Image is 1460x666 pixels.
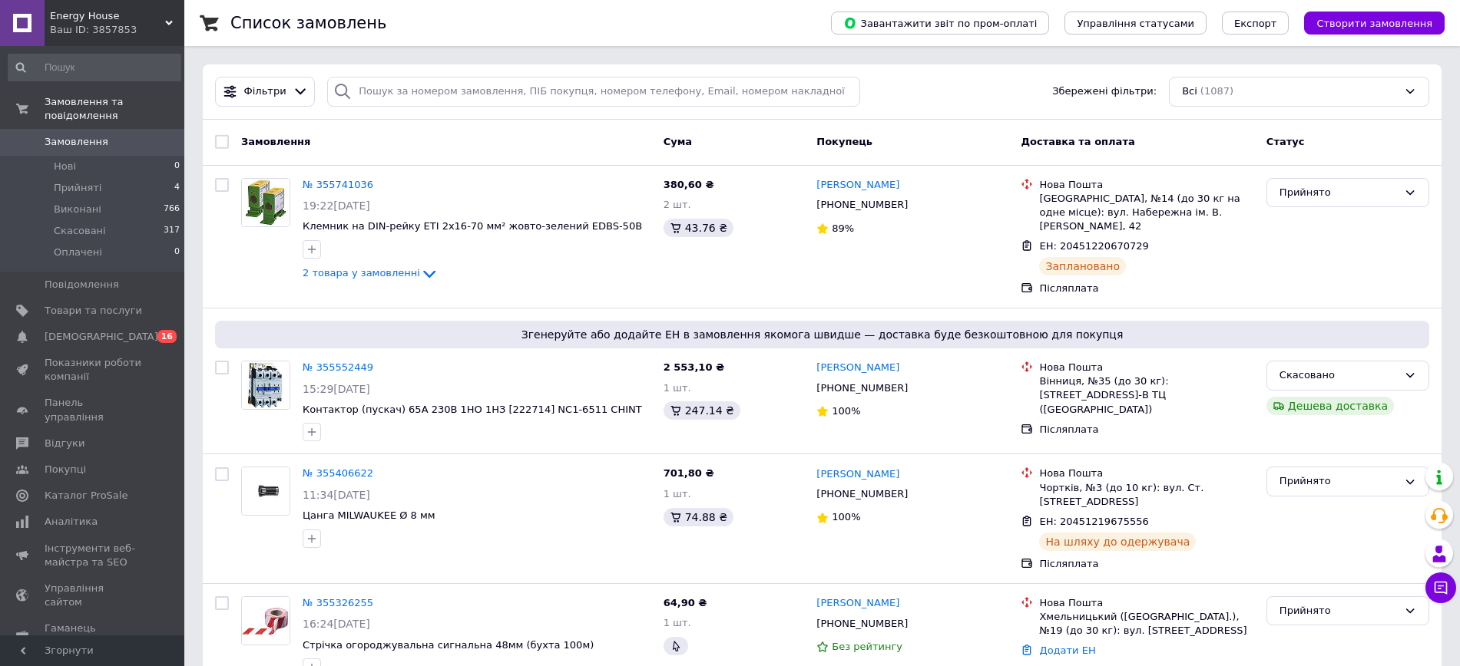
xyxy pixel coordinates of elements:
div: На шляху до одержувача [1039,532,1196,551]
span: Створити замовлення [1316,18,1432,29]
span: Фільтри [244,84,286,99]
div: Нова Пошта [1039,178,1253,192]
span: 2 шт. [664,199,691,210]
span: Інструменти веб-майстра та SEO [45,542,142,569]
span: Всі [1182,84,1197,99]
span: Оплачені [54,246,102,259]
a: Фото товару [241,178,290,227]
a: № 355552449 [303,361,373,373]
span: Виконані [54,203,101,216]
div: Післяплата [1039,557,1253,571]
div: [PHONE_NUMBER] [813,614,911,634]
div: 74.88 ₴ [664,508,733,526]
img: Фото товару [242,361,290,409]
span: Завантажити звіт по пром-оплаті [843,16,1037,30]
button: Завантажити звіт по пром-оплаті [831,12,1049,35]
a: Контактор (пускач) 65А 230В 1НО 1НЗ [222714] NC1-6511 CHINT [303,404,642,415]
div: Прийнято [1280,185,1398,201]
div: Заплановано [1039,257,1126,275]
div: Хмельницький ([GEOGRAPHIC_DATA].), №19 (до 30 кг): вул. [STREET_ADDRESS] [1039,610,1253,638]
div: Післяплата [1039,423,1253,437]
input: Пошук за номером замовлення, ПІБ покупця, номером телефону, Email, номером накладної [327,77,860,107]
a: 2 товара у замовленні [303,267,439,279]
span: Доставка та оплата [1021,136,1134,147]
button: Створити замовлення [1304,12,1445,35]
div: 247.14 ₴ [664,401,740,420]
span: Energy House [50,9,165,23]
a: Клемник на DIN-рейку ЕТІ 2х16-70 мм² жовто-зелений EDBS-50B [303,220,642,232]
div: Нова Пошта [1039,361,1253,374]
span: 2 553,10 ₴ [664,361,724,373]
a: № 355406622 [303,467,373,479]
button: Управління статусами [1064,12,1207,35]
button: Експорт [1222,12,1290,35]
span: Замовлення [241,136,310,147]
span: Гаманець компанії [45,621,142,649]
span: Cума [664,136,692,147]
span: 317 [164,224,180,238]
button: Чат з покупцем [1425,572,1456,603]
span: Панель управління [45,396,142,424]
a: Фото товару [241,596,290,645]
a: [PERSON_NAME] [816,361,899,375]
img: Фото товару [242,467,290,515]
span: Управління статусами [1077,18,1194,29]
div: Чортків, №3 (до 10 кг): вул. Ст. [STREET_ADDRESS] [1039,481,1253,509]
span: 19:22[DATE] [303,199,370,212]
span: 1 шт. [664,617,691,628]
div: [PHONE_NUMBER] [813,484,911,504]
span: Управління сайтом [45,582,142,609]
span: [DEMOGRAPHIC_DATA] [45,330,158,344]
a: № 355326255 [303,597,373,608]
input: Пошук [8,54,181,81]
a: Додати ЕН [1039,645,1095,656]
div: Прийнято [1280,473,1398,490]
span: 16:24[DATE] [303,618,370,630]
span: 100% [832,405,860,417]
div: Нова Пошта [1039,596,1253,610]
span: Повідомлення [45,278,119,292]
img: Фото товару [242,597,290,645]
span: 701,80 ₴ [664,467,714,479]
a: Фото товару [241,361,290,410]
span: 2 товара у замовленні [303,268,420,279]
div: [PHONE_NUMBER] [813,195,911,215]
h1: Список замовлень [230,14,386,32]
span: Показники роботи компанії [45,356,142,384]
a: [PERSON_NAME] [816,467,899,482]
div: Післяплата [1039,282,1253,295]
div: Скасовано [1280,368,1398,384]
span: Збережені фільтри: [1052,84,1157,99]
div: Дешева доставка [1266,397,1394,415]
span: 100% [832,511,860,523]
span: ЕН: 20451219675556 [1039,516,1148,527]
span: 89% [832,223,854,234]
span: 0 [174,160,180,173]
span: Покупець [816,136,872,147]
span: Замовлення та повідомлення [45,95,184,123]
div: Прийнято [1280,603,1398,619]
span: (1087) [1200,85,1233,97]
a: Створити замовлення [1289,17,1445,28]
span: Статус [1266,136,1305,147]
div: [GEOGRAPHIC_DATA], №14 (до 30 кг на одне місце): вул. Набережна ім. В. [PERSON_NAME], 42 [1039,192,1253,234]
img: Фото товару [242,179,290,226]
span: ЕН: 20451220670729 [1039,240,1148,252]
a: Цанга MILWAUKEE Ø 8 мм [303,509,435,521]
span: Каталог ProSale [45,489,127,503]
span: Аналітика [45,515,98,529]
span: Відгуки [45,437,84,450]
a: Стрічка огороджувальна сигнальна 48мм (бухта 100м) [303,639,594,651]
span: 1 шт. [664,488,691,499]
div: Ваш ID: 3857853 [50,23,184,37]
div: [PHONE_NUMBER] [813,378,911,398]
span: 15:29[DATE] [303,383,370,395]
div: Нова Пошта [1039,467,1253,480]
span: Експорт [1234,18,1277,29]
span: 766 [164,203,180,216]
a: [PERSON_NAME] [816,596,899,611]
